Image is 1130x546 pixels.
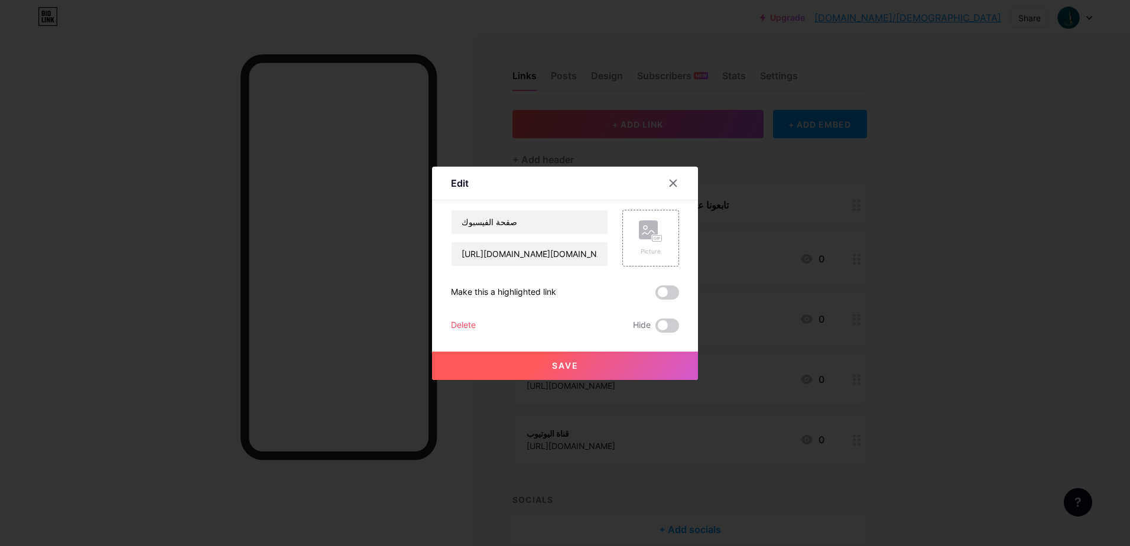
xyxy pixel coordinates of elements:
input: Title [452,210,608,234]
div: Picture [639,247,663,256]
button: Save [432,352,698,380]
input: URL [452,242,608,266]
div: Edit [451,176,469,190]
div: Make this a highlighted link [451,285,556,300]
div: Delete [451,318,476,333]
span: Save [552,360,579,370]
span: Hide [633,318,651,333]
